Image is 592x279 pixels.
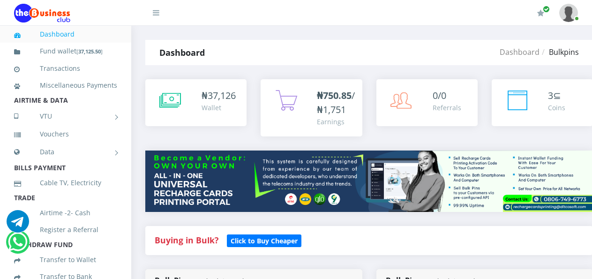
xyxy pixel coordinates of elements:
a: Airtime -2- Cash [14,202,117,224]
i: Renew/Upgrade Subscription [537,9,544,17]
a: Dashboard [500,47,540,57]
a: Dashboard [14,23,117,45]
li: Bulkpins [540,46,579,58]
span: /₦1,751 [317,89,355,116]
div: ⊆ [548,89,565,103]
strong: Buying in Bulk? [155,234,218,246]
img: User [559,4,578,22]
div: Coins [548,103,565,113]
a: Vouchers [14,123,117,145]
div: ₦ [202,89,236,103]
div: Referrals [433,103,461,113]
a: Transfer to Wallet [14,249,117,271]
span: 37,126 [208,89,236,102]
a: Data [14,140,117,164]
a: Miscellaneous Payments [14,75,117,96]
a: Chat for support [7,217,29,233]
div: Earnings [317,117,355,127]
b: 37,125.50 [78,48,101,55]
b: ₦750.85 [317,89,352,102]
a: Register a Referral [14,219,117,241]
small: [ ] [76,48,103,55]
a: Transactions [14,58,117,79]
span: 3 [548,89,553,102]
a: ₦750.85/₦1,751 Earnings [261,79,362,136]
span: 0/0 [433,89,446,102]
a: VTU [14,105,117,128]
strong: Dashboard [159,47,205,58]
div: Wallet [202,103,236,113]
a: ₦37,126 Wallet [145,79,247,126]
img: Logo [14,4,70,23]
span: Renew/Upgrade Subscription [543,6,550,13]
a: 0/0 Referrals [376,79,478,126]
a: Fund wallet[37,125.50] [14,40,117,62]
a: Cable TV, Electricity [14,172,117,194]
b: Click to Buy Cheaper [231,236,298,245]
a: Click to Buy Cheaper [227,234,301,246]
a: Chat for support [8,238,27,253]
